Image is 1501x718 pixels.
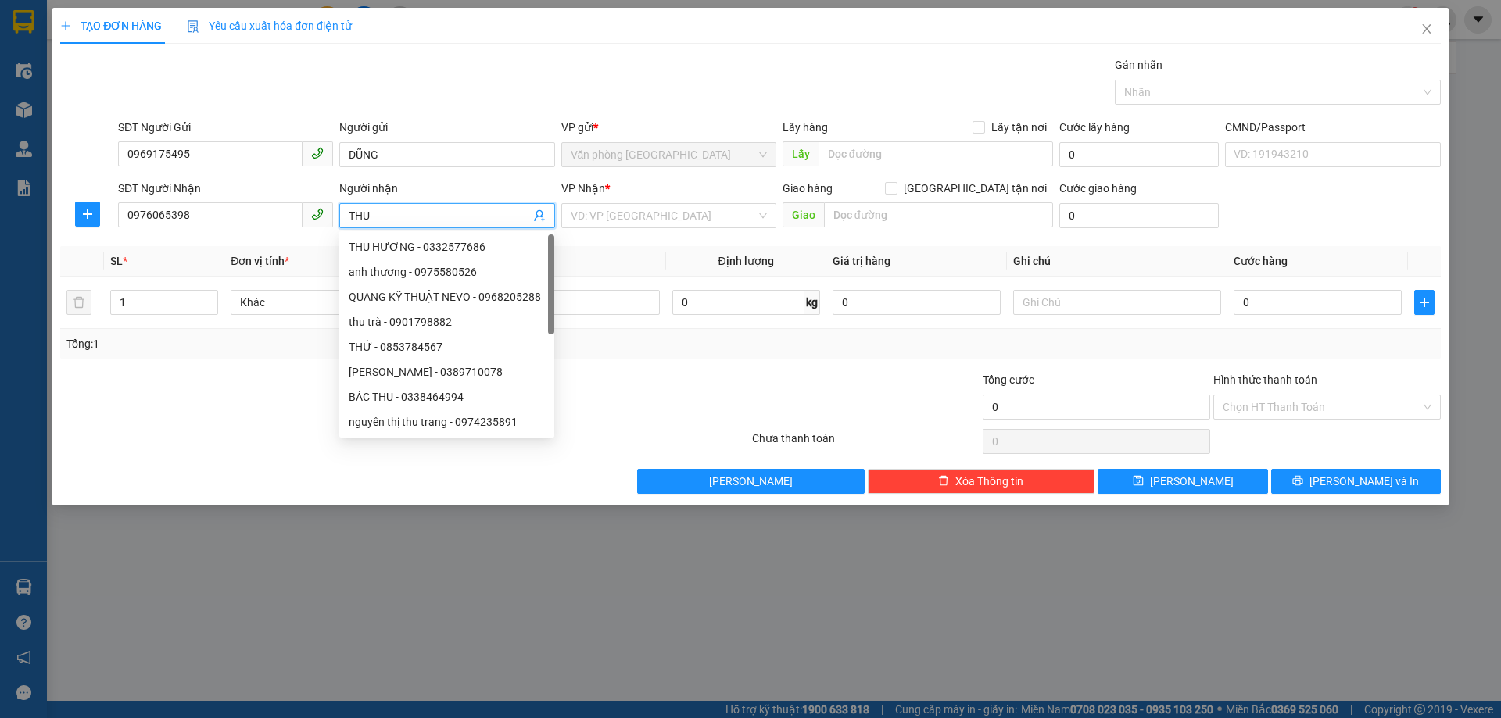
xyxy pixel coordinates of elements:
[349,238,545,255] div: THU HƯƠNG - 0332577686
[339,259,554,284] div: anh thương - 0975580526
[1415,296,1434,309] span: plus
[833,255,890,267] span: Giá trị hàng
[231,255,289,267] span: Đơn vị tính
[66,335,579,352] div: Tổng: 1
[571,143,767,166] span: Văn phòng Thanh Hóa
[349,413,545,430] div: nguyên thị thu trang - 0974235891
[1405,8,1449,52] button: Close
[1414,290,1435,315] button: plus
[66,290,91,315] button: delete
[60,20,162,32] span: TẠO ĐƠN HÀNG
[339,309,554,334] div: thu trà - 0901798882
[1115,59,1162,71] label: Gán nhãn
[1133,475,1144,488] span: save
[1007,246,1227,277] th: Ghi chú
[311,208,324,220] span: phone
[955,473,1023,490] span: Xóa Thông tin
[1098,469,1267,494] button: save[PERSON_NAME]
[938,475,949,488] span: delete
[1059,142,1219,167] input: Cước lấy hàng
[1420,23,1433,35] span: close
[339,119,554,136] div: Người gửi
[118,180,333,197] div: SĐT Người Nhận
[240,291,429,314] span: Khác
[110,255,123,267] span: SL
[833,290,1001,315] input: 0
[1150,473,1234,490] span: [PERSON_NAME]
[750,430,981,457] div: Chưa thanh toán
[783,121,828,134] span: Lấy hàng
[1059,182,1137,195] label: Cước giao hàng
[339,234,554,259] div: THU HƯƠNG - 0332577686
[349,288,545,305] div: QUANG KỸ THUẬT NEVO - 0968205288
[339,384,554,409] div: BÁC THU - 0338464994
[1059,203,1219,228] input: Cước giao hàng
[824,202,1053,227] input: Dọc đường
[985,119,1053,136] span: Lấy tận nơi
[819,141,1053,166] input: Dọc đường
[709,473,793,490] span: [PERSON_NAME]
[1309,473,1419,490] span: [PERSON_NAME] và In
[1059,121,1130,134] label: Cước lấy hàng
[868,469,1095,494] button: deleteXóa Thông tin
[349,263,545,280] div: anh thương - 0975580526
[60,20,71,31] span: plus
[637,469,865,494] button: [PERSON_NAME]
[339,284,554,309] div: QUANG KỸ THUẬT NEVO - 0968205288
[533,209,546,222] span: user-add
[1225,119,1440,136] div: CMND/Passport
[311,147,324,159] span: phone
[349,338,545,355] div: THỨ - 0853784567
[451,290,659,315] input: VD: Bàn, Ghế
[783,141,819,166] span: Lấy
[983,373,1034,386] span: Tổng cước
[561,119,776,136] div: VP gửi
[804,290,820,315] span: kg
[187,20,199,33] img: icon
[76,208,99,220] span: plus
[339,409,554,434] div: nguyên thị thu trang - 0974235891
[1013,290,1221,315] input: Ghi Chú
[718,255,774,267] span: Định lượng
[187,20,352,32] span: Yêu cầu xuất hóa đơn điện tử
[349,388,545,405] div: BÁC THU - 0338464994
[897,180,1053,197] span: [GEOGRAPHIC_DATA] tận nơi
[1271,469,1441,494] button: printer[PERSON_NAME] và In
[75,202,100,227] button: plus
[783,182,833,195] span: Giao hàng
[118,119,333,136] div: SĐT Người Gửi
[1234,255,1288,267] span: Cước hàng
[783,202,824,227] span: Giao
[339,180,554,197] div: Người nhận
[349,313,545,330] div: thu trà - 0901798882
[561,182,605,195] span: VP Nhận
[1213,373,1317,386] label: Hình thức thanh toán
[1292,475,1303,488] span: printer
[339,334,554,359] div: THỨ - 0853784567
[339,359,554,384] div: lê thị thư - 0389710078
[349,363,545,380] div: [PERSON_NAME] - 0389710078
